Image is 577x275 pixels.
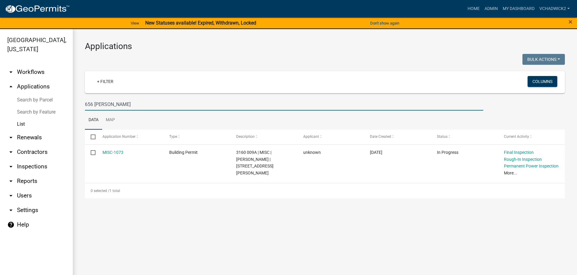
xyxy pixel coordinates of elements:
[163,130,230,144] datatable-header-cell: Type
[7,221,15,228] i: help
[303,134,319,139] span: Applicant
[482,3,500,15] a: Admin
[504,134,529,139] span: Current Activity
[169,134,177,139] span: Type
[230,130,297,144] datatable-header-cell: Description
[7,192,15,199] i: arrow_drop_down
[297,130,364,144] datatable-header-cell: Applicant
[85,111,102,130] a: Data
[7,83,15,90] i: arrow_drop_up
[85,98,483,111] input: Search for applications
[522,54,565,65] button: Bulk Actions
[500,3,537,15] a: My Dashboard
[370,150,382,155] span: 08/05/2022
[504,150,534,155] a: Final Inspection
[236,134,255,139] span: Description
[569,18,572,26] span: ×
[504,157,542,162] a: Rough-In Inspection
[303,150,321,155] span: unknown
[102,134,136,139] span: Application Number
[504,164,559,168] a: Permanent Power Inspection
[368,18,402,28] button: Don't show again
[7,177,15,185] i: arrow_drop_down
[431,130,498,144] datatable-header-cell: Status
[85,41,565,51] h3: Applications
[96,130,163,144] datatable-header-cell: Application Number
[145,20,256,26] strong: New Statuses available! Expired, Withdrawn, Locked
[7,148,15,156] i: arrow_drop_down
[169,150,198,155] span: Building Permit
[528,76,557,87] button: Columns
[437,150,458,155] span: In Progress
[537,3,572,15] a: VChadwick2
[102,150,123,155] a: MISC-1073
[7,207,15,214] i: arrow_drop_down
[102,111,119,130] a: Map
[7,68,15,76] i: arrow_drop_down
[7,134,15,141] i: arrow_drop_down
[364,130,431,144] datatable-header-cell: Date Created
[236,150,273,175] span: 3160 009A | MISC | CHARLES WILSON | 656 NEWBERRY DR
[504,171,517,175] a: More...
[370,134,391,139] span: Date Created
[85,183,565,198] div: 1 total
[498,130,565,144] datatable-header-cell: Current Activity
[128,18,142,28] a: View
[465,3,482,15] a: Home
[437,134,448,139] span: Status
[91,189,109,193] span: 0 selected /
[7,163,15,170] i: arrow_drop_down
[92,76,118,87] a: + Filter
[569,18,572,25] button: Close
[85,130,96,144] datatable-header-cell: Select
